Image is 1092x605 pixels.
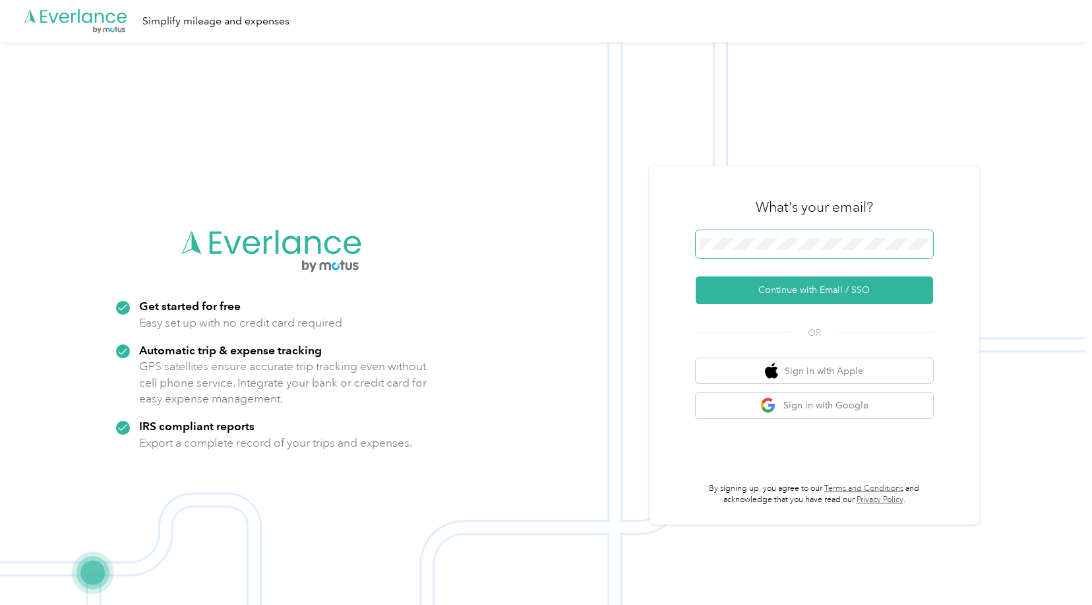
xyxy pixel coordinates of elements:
[696,358,933,384] button: apple logoSign in with Apple
[139,299,241,313] strong: Get started for free
[696,483,933,506] p: By signing up, you agree to our and acknowledge that you have read our .
[139,315,342,331] p: Easy set up with no credit card required
[756,198,873,216] h3: What's your email?
[142,13,289,30] div: Simplify mileage and expenses
[696,393,933,418] button: google logoSign in with Google
[139,343,322,357] strong: Automatic trip & expense tracking
[139,358,427,407] p: GPS satellites ensure accurate trip tracking even without cell phone service. Integrate your bank...
[139,419,255,433] strong: IRS compliant reports
[139,435,412,451] p: Export a complete record of your trips and expenses.
[824,484,903,494] a: Terms and Conditions
[696,276,933,304] button: Continue with Email / SSO
[857,495,903,505] a: Privacy Policy
[760,397,777,414] img: google logo
[765,363,778,379] img: apple logo
[791,326,837,340] span: OR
